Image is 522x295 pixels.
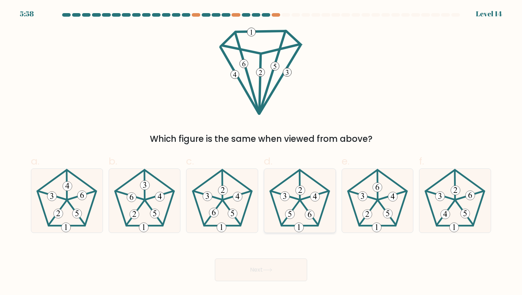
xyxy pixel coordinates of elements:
[215,258,307,281] button: Next
[419,154,424,168] span: f.
[20,9,34,19] div: 5:58
[109,154,117,168] span: b.
[342,154,349,168] span: e.
[476,9,502,19] div: Level 14
[186,154,194,168] span: c.
[264,154,272,168] span: d.
[31,154,39,168] span: a.
[35,133,487,145] div: Which figure is the same when viewed from above?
